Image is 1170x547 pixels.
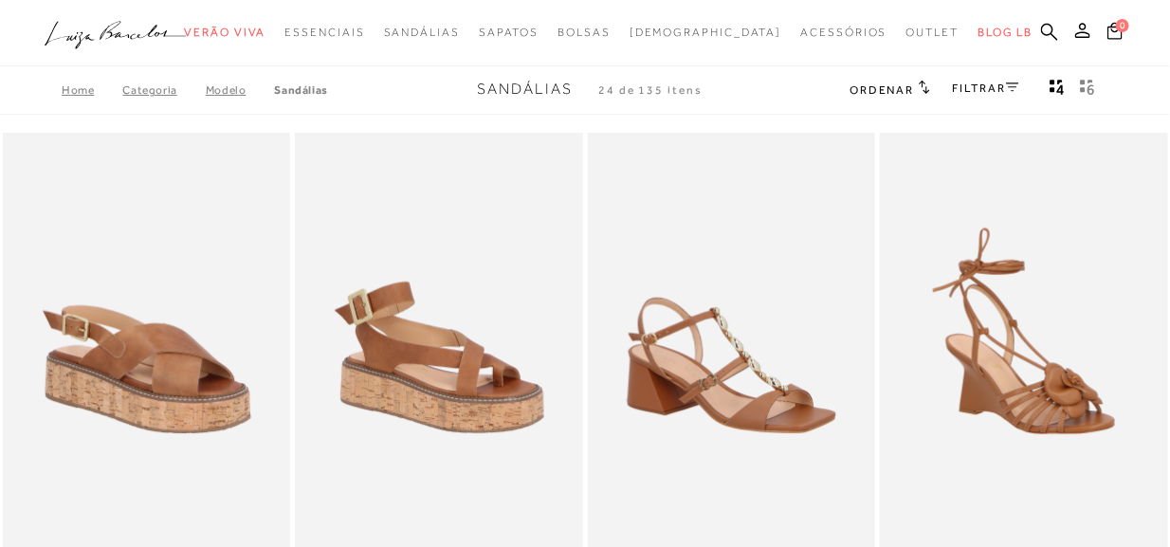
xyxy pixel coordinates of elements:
[978,26,1033,39] span: BLOG LB
[850,83,914,97] span: Ordenar
[184,26,265,39] span: Verão Viva
[479,26,539,39] span: Sapatos
[906,15,960,50] a: categoryNavScreenReaderText
[206,83,275,97] a: Modelo
[1116,19,1129,32] span: 0
[384,26,460,39] span: Sandálias
[1044,78,1070,102] button: Mostrar 4 produtos por linha
[184,15,265,50] a: categoryNavScreenReaderText
[384,15,460,50] a: categoryNavScreenReaderText
[906,26,960,39] span: Outlet
[630,26,782,39] span: [DEMOGRAPHIC_DATA]
[1074,78,1101,102] button: gridText6Desc
[274,83,327,97] a: Sandálias
[1102,21,1128,46] button: 0
[558,15,611,50] a: categoryNavScreenReaderText
[630,15,782,50] a: noSubCategoriesText
[801,15,887,50] a: categoryNavScreenReaderText
[284,26,364,39] span: Essenciais
[479,15,539,50] a: categoryNavScreenReaderText
[801,26,887,39] span: Acessórios
[477,81,573,98] span: Sandálias
[122,83,205,97] a: Categoria
[62,83,122,97] a: Home
[284,15,364,50] a: categoryNavScreenReaderText
[598,83,703,97] span: 24 de 135 itens
[978,15,1033,50] a: BLOG LB
[558,26,611,39] span: Bolsas
[953,82,1019,95] a: FILTRAR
